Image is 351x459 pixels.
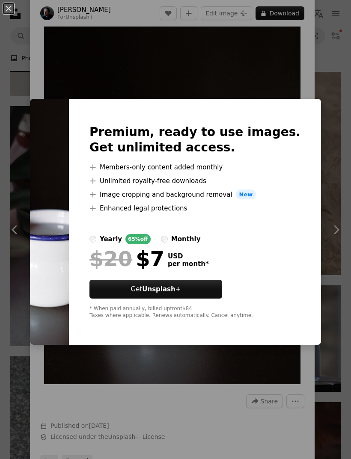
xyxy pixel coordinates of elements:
[100,234,122,244] div: yearly
[89,305,300,319] div: * When paid annually, billed upfront $84 Taxes where applicable. Renews automatically. Cancel any...
[125,234,151,244] div: 65% off
[89,190,300,200] li: Image cropping and background removal
[89,248,164,270] div: $7
[89,280,222,299] button: GetUnsplash+
[89,248,132,270] span: $20
[168,252,209,260] span: USD
[236,190,256,200] span: New
[89,162,300,172] li: Members-only content added monthly
[89,203,300,213] li: Enhanced legal protections
[89,176,300,186] li: Unlimited royalty-free downloads
[30,99,69,345] img: premium_photo-1666670725054-71eb69654a81
[161,236,168,243] input: monthly
[171,234,201,244] div: monthly
[89,124,300,155] h2: Premium, ready to use images. Get unlimited access.
[89,236,96,243] input: yearly65%off
[142,285,181,293] strong: Unsplash+
[168,260,209,268] span: per month *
